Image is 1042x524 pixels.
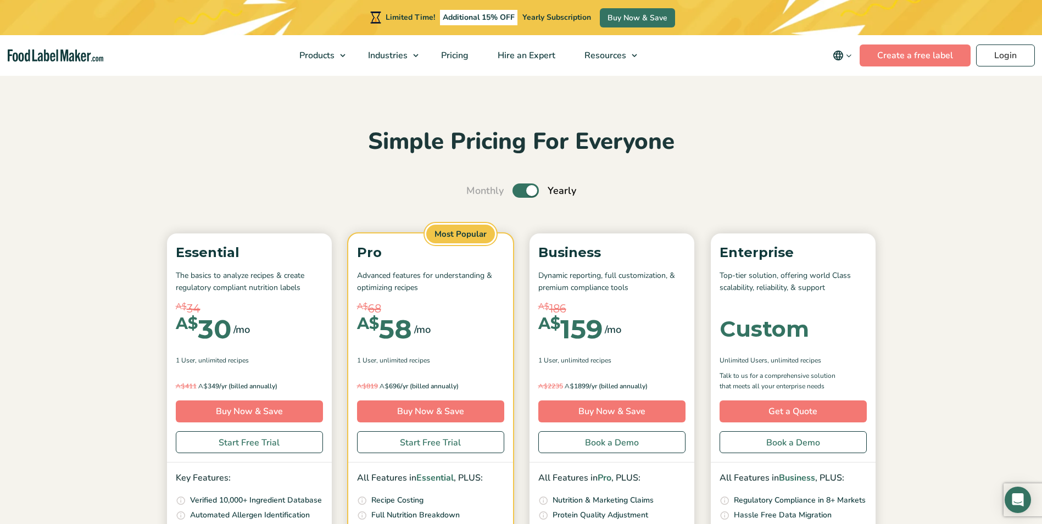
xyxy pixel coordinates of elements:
a: Book a Demo [720,431,867,453]
p: Top-tier solution, offering world Class scalability, reliability, & support [720,270,867,294]
a: Login [976,44,1035,66]
a: Pricing [427,35,481,76]
span: A$ [538,316,560,332]
span: A$ [357,382,366,390]
p: Key Features: [176,471,323,486]
span: Yearly [548,183,576,198]
span: Hire an Expert [494,49,556,62]
span: Pro [598,472,611,484]
span: A$ [198,382,208,390]
span: Additional 15% OFF [440,10,517,25]
p: Pro [357,242,504,263]
span: A$ [176,300,187,313]
span: , Unlimited Recipes [376,355,430,365]
p: Hassle Free Data Migration [734,509,832,521]
span: Products [296,49,336,62]
p: Regulatory Compliance in 8+ Markets [734,494,866,506]
a: Buy Now & Save [600,8,675,27]
span: 1 User [538,355,558,365]
p: Protein Quality Adjustment [553,509,648,521]
p: Dynamic reporting, full customization, & premium compliance tools [538,270,686,294]
a: Get a Quote [720,400,867,422]
a: Create a free label [860,44,971,66]
a: Resources [570,35,643,76]
div: Open Intercom Messenger [1005,487,1031,513]
a: Start Free Trial [357,431,504,453]
p: 1899/yr (billed annually) [538,381,686,392]
span: Resources [581,49,627,62]
div: 58 [357,316,412,342]
span: 1 User [357,355,376,365]
p: Verified 10,000+ Ingredient Database [190,494,322,506]
p: The basics to analyze recipes & create regulatory compliant nutrition labels [176,270,323,294]
p: All Features in , PLUS: [538,471,686,486]
span: A$ [538,300,549,313]
div: 30 [176,316,231,342]
span: Unlimited Users [720,355,767,365]
span: A$ [176,382,185,390]
span: A$ [565,382,574,390]
a: Buy Now & Save [538,400,686,422]
a: Buy Now & Save [176,400,323,422]
span: Limited Time! [386,12,435,23]
p: All Features in , PLUS: [720,471,867,486]
span: , Unlimited Recipes [558,355,611,365]
span: A$ [357,316,379,332]
a: Book a Demo [538,431,686,453]
span: 68 [368,300,381,317]
span: /mo [605,322,621,337]
span: A$ [380,382,389,390]
span: , Unlimited Recipes [195,355,249,365]
a: Hire an Expert [483,35,567,76]
div: Custom [720,318,809,340]
p: Automated Allergen Identification [190,509,310,521]
span: Pricing [438,49,470,62]
a: Industries [354,35,424,76]
a: Start Free Trial [176,431,323,453]
p: Essential [176,242,323,263]
span: Most Popular [425,223,497,246]
del: 819 [357,382,378,391]
del: 2235 [538,382,563,391]
span: , Unlimited Recipes [767,355,821,365]
span: Yearly Subscription [522,12,591,23]
p: 349/yr (billed annually) [176,381,323,392]
p: Business [538,242,686,263]
h2: Simple Pricing For Everyone [161,127,881,157]
span: A$ [538,382,548,390]
p: Enterprise [720,242,867,263]
span: /mo [414,322,431,337]
span: /mo [233,322,250,337]
span: 1 User [176,355,195,365]
a: Products [285,35,351,76]
p: Advanced features for understanding & optimizing recipes [357,270,504,294]
span: Business [779,472,815,484]
del: 411 [176,382,197,391]
p: All Features in , PLUS: [357,471,504,486]
p: Talk to us for a comprehensive solution that meets all your enterprise needs [720,371,846,392]
span: Industries [365,49,409,62]
span: A$ [176,316,198,332]
span: 186 [549,300,566,317]
p: 696/yr (billed annually) [357,381,504,392]
label: Toggle [512,183,539,198]
span: 34 [187,300,200,317]
p: Recipe Costing [371,494,424,506]
p: Nutrition & Marketing Claims [553,494,654,506]
div: 159 [538,316,603,342]
span: Essential [416,472,454,484]
span: A$ [357,300,368,313]
span: Monthly [466,183,504,198]
a: Buy Now & Save [357,400,504,422]
p: Full Nutrition Breakdown [371,509,460,521]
